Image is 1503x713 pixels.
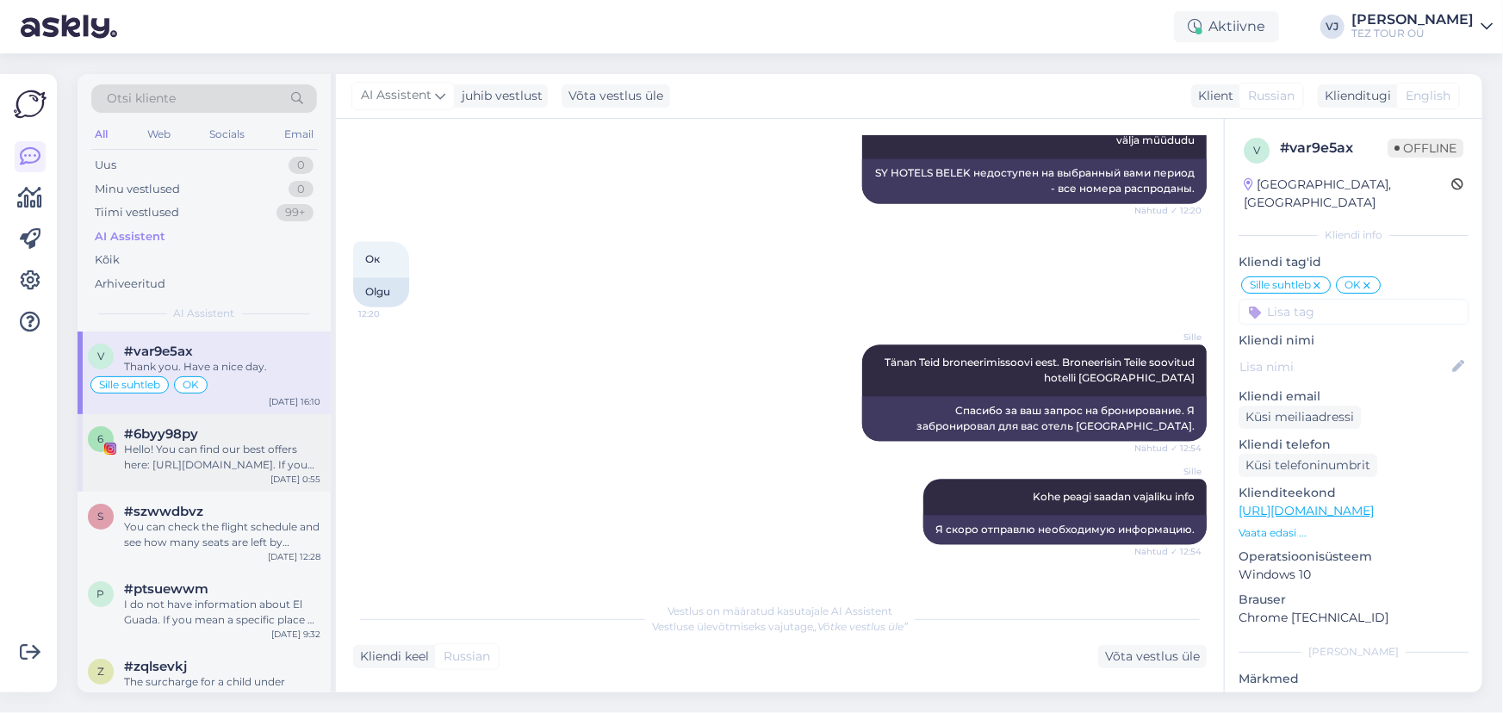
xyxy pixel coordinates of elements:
[107,90,176,108] span: Otsi kliente
[1239,387,1469,406] p: Kliendi email
[124,426,198,442] span: #6byy98py
[95,251,120,269] div: Kõik
[358,307,423,320] span: 12:20
[269,395,320,408] div: [DATE] 16:10
[1244,176,1451,212] div: [GEOGRAPHIC_DATA], [GEOGRAPHIC_DATA]
[97,350,104,363] span: v
[1320,15,1345,39] div: VJ
[1239,357,1449,376] input: Lisa nimi
[923,515,1207,544] div: Я скоро отправлю необходимую информацию.
[271,628,320,641] div: [DATE] 9:32
[1239,406,1361,429] div: Küsi meiliaadressi
[1250,280,1311,290] span: Sille suhtleb
[1098,645,1207,668] div: Võta vestlus üle
[365,252,380,265] span: Ок
[1345,280,1361,290] span: OK
[124,344,193,359] span: #var9e5ax
[1239,644,1469,660] div: [PERSON_NAME]
[1239,503,1374,518] a: [URL][DOMAIN_NAME]
[1248,87,1295,105] span: Russian
[1239,299,1469,325] input: Lisa tag
[353,648,429,666] div: Kliendi keel
[813,620,908,633] i: „Võtke vestlus üle”
[95,204,179,221] div: Tiimi vestlused
[289,181,314,198] div: 0
[95,157,116,174] div: Uus
[97,587,105,600] span: p
[1137,465,1202,478] span: Sille
[444,648,490,666] span: Russian
[1239,525,1469,541] p: Vaata edasi ...
[268,550,320,563] div: [DATE] 12:28
[1239,454,1377,477] div: Küsi telefoninumbrit
[455,87,543,105] div: juhib vestlust
[353,277,409,307] div: Olgu
[91,123,111,146] div: All
[206,123,248,146] div: Socials
[124,359,320,375] div: Thank you. Have a nice day.
[1174,11,1279,42] div: Aktiivne
[885,356,1197,384] span: Tänan Teid broneerimissoovi eest. Broneerisin Teile soovitud hotelli [GEOGRAPHIC_DATA]
[361,86,432,105] span: AI Assistent
[124,674,320,705] div: The surcharge for a child under [DEMOGRAPHIC_DATA] helps cover extra costs like airport taxes and...
[1191,87,1233,105] div: Klient
[124,504,203,519] span: #szwwdbvz
[95,276,165,293] div: Arhiveeritud
[1239,548,1469,566] p: Operatsioonisüsteem
[289,157,314,174] div: 0
[124,519,320,550] div: You can check the flight schedule and see how many seats are left by visiting this link: [URL][DO...
[1388,139,1463,158] span: Offline
[1406,87,1450,105] span: English
[1033,490,1195,503] span: Kohe peagi saadan vajaliku info
[281,123,317,146] div: Email
[1134,545,1202,558] span: Nähtud ✓ 12:54
[562,84,670,108] div: Võta vestlus üle
[95,181,180,198] div: Minu vestlused
[1280,138,1388,158] div: # var9e5ax
[98,432,104,445] span: 6
[124,442,320,473] div: Hello! You can find our best offers here: [URL][DOMAIN_NAME]. If you want to stay updated with ou...
[1351,27,1474,40] div: TEZ TOUR OÜ
[1239,436,1469,454] p: Kliendi telefon
[276,204,314,221] div: 99+
[1318,87,1391,105] div: Klienditugi
[97,665,104,678] span: z
[1239,332,1469,350] p: Kliendi nimi
[14,88,47,121] img: Askly Logo
[98,510,104,523] span: s
[1134,442,1202,455] span: Nähtud ✓ 12:54
[1137,331,1202,344] span: Sille
[1351,13,1474,27] div: [PERSON_NAME]
[1253,144,1260,157] span: v
[174,306,235,321] span: AI Assistent
[99,380,160,390] span: Sille suhtleb
[1239,591,1469,609] p: Brauser
[124,659,187,674] span: #zqlsevkj
[270,473,320,486] div: [DATE] 0:55
[1239,484,1469,502] p: Klienditeekond
[124,597,320,628] div: I do not have information about El Guada. If you mean a specific place or hotel, please give more...
[668,604,892,617] span: Vestlus on määratud kasutajale AI Assistent
[1239,566,1469,584] p: Windows 10
[862,396,1207,441] div: Спасибо за ваш запрос на бронирование. Я забронировал для вас отель [GEOGRAPHIC_DATA].
[183,380,199,390] span: OK
[652,620,908,633] span: Vestluse ülevõtmiseks vajutage
[1239,670,1469,688] p: Märkmed
[1239,609,1469,627] p: Chrome [TECHNICAL_ID]
[1134,204,1202,217] span: Nähtud ✓ 12:20
[144,123,174,146] div: Web
[124,581,208,597] span: #ptsuewwm
[1239,227,1469,243] div: Kliendi info
[862,158,1207,203] div: SY HOTELS BELEK недоступен на выбранный вами период - все номера распроданы.
[1239,253,1469,271] p: Kliendi tag'id
[1351,13,1493,40] a: [PERSON_NAME]TEZ TOUR OÜ
[95,228,165,245] div: AI Assistent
